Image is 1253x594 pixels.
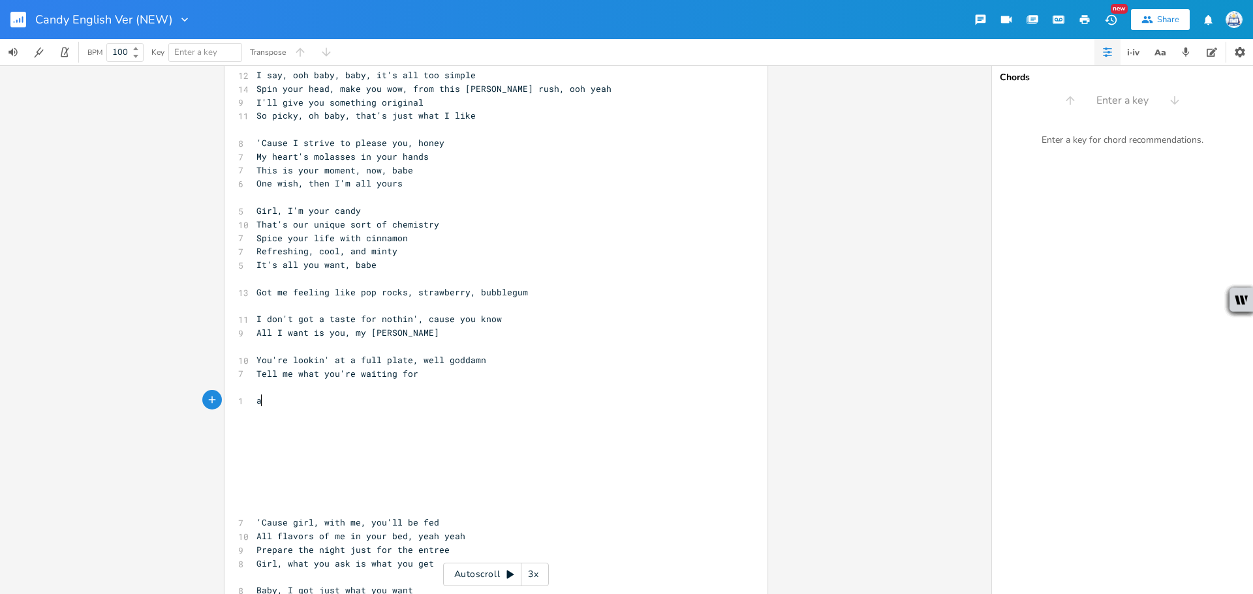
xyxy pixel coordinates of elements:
[174,46,217,58] span: Enter a key
[256,286,528,298] span: Got me feeling like pop rocks, strawberry, bubblegum
[256,245,397,257] span: Refreshing, cool, and minty
[256,516,439,528] span: 'Cause girl, with me, you'll be fed
[1111,4,1128,14] div: New
[256,394,262,406] span: a
[256,97,424,108] span: I'll give you something original
[256,218,439,230] span: That's our unique sort of chemistry
[521,563,545,586] div: 3x
[256,205,361,216] span: Girl, I'm your candy
[443,563,549,586] div: Autoscroll
[87,49,102,56] div: BPM
[256,313,502,325] span: I don't got a taste for nothin', cause you know
[1226,11,1243,28] img: Sign In
[256,354,486,366] span: You're lookin' at a full plate, well goddamn
[250,48,286,56] div: Transpose
[256,151,429,162] span: My heart's molasses in your hands
[256,327,439,338] span: All I want is you, my [PERSON_NAME]
[1098,8,1124,31] button: New
[256,530,465,542] span: All flavors of me in your bed, yeah yeah
[256,368,418,379] span: Tell me what you're waiting for
[256,544,450,556] span: Prepare the night just for the entree
[1157,14,1179,25] div: Share
[1000,73,1245,82] div: Chords
[256,137,444,149] span: 'Cause I strive to please you, honey
[256,232,408,244] span: Spice your life with cinnamon
[256,164,413,176] span: This is your moment, now, babe
[992,126,1253,154] div: Enter a key for chord recommendations.
[1096,93,1149,108] span: Enter a key
[256,557,434,569] span: Girl, what you ask is what you get
[256,69,476,81] span: I say, ooh baby, baby, it's all too simple
[151,48,164,56] div: Key
[256,177,403,189] span: One wish, then I'm all yours
[35,14,173,25] span: Candy English Ver (NEW)
[256,259,377,271] span: It's all you want, babe
[256,83,611,95] span: Spin your head, make you wow, from this [PERSON_NAME] rush, ooh yeah
[256,110,476,121] span: So picky, oh baby, that's just what I like
[1131,9,1190,30] button: Share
